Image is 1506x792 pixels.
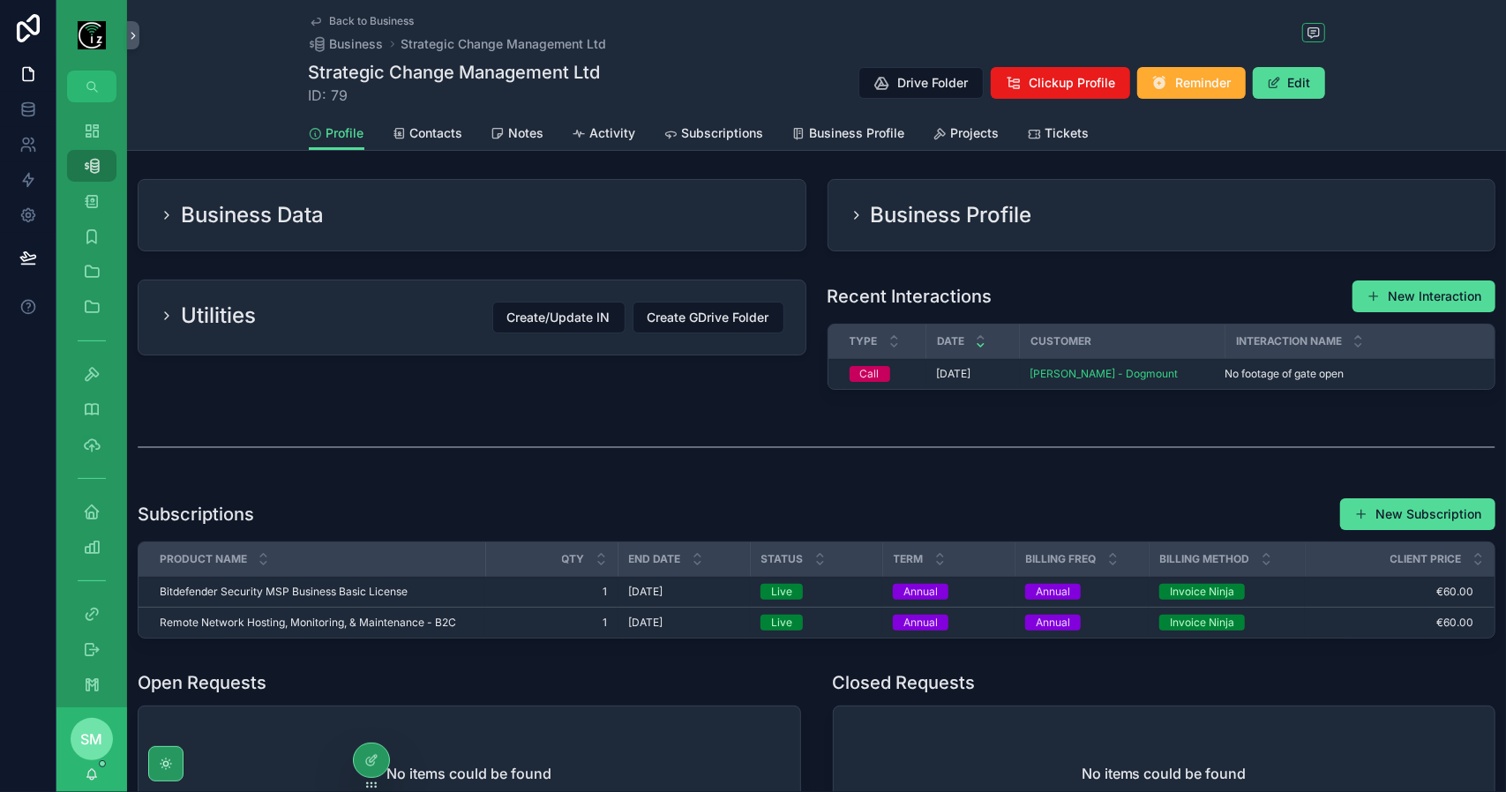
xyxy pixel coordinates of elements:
[933,117,1000,153] a: Projects
[1030,367,1215,381] a: [PERSON_NAME] - Dogmount
[509,124,544,142] span: Notes
[496,585,607,599] a: 1
[629,552,681,566] span: End Date
[562,552,585,566] span: Qty
[1028,117,1090,153] a: Tickets
[937,367,1009,381] a: [DATE]
[850,366,916,382] a: Call
[1025,584,1138,600] a: Annual
[761,552,804,566] span: Status
[56,102,127,707] div: scrollable content
[1159,584,1294,600] a: Invoice Ninja
[628,585,663,599] span: [DATE]
[833,670,976,695] h1: Closed Requests
[590,124,636,142] span: Activity
[1036,584,1070,600] div: Annual
[181,302,256,330] h2: Utilities
[330,35,384,53] span: Business
[309,117,364,151] a: Profile
[160,616,475,630] a: Remote Network Hosting, Monitoring, & Maintenance - B2C
[160,585,475,599] a: Bitdefender Security MSP Business Basic License
[1352,280,1495,312] button: New Interaction
[898,74,969,92] span: Drive Folder
[160,552,247,566] span: Product Name
[893,584,1004,600] a: Annual
[492,302,626,333] button: Create/Update IN
[1176,74,1232,92] span: Reminder
[507,309,611,326] span: Create/Update IN
[1390,552,1462,566] span: Client Price
[858,67,984,99] button: Drive Folder
[1025,615,1138,631] a: Annual
[138,502,254,527] h1: Subscriptions
[491,117,544,153] a: Notes
[401,35,607,53] a: Strategic Change Management Ltd
[160,616,456,630] span: Remote Network Hosting, Monitoring, & Maintenance - B2C
[628,585,739,599] a: [DATE]
[326,124,364,142] span: Profile
[633,302,784,333] button: Create GDrive Folder
[181,201,324,229] h2: Business Data
[160,585,408,599] span: Bitdefender Security MSP Business Basic License
[573,117,636,153] a: Activity
[1159,615,1294,631] a: Invoice Ninja
[1030,334,1091,348] span: Customer
[1045,124,1090,142] span: Tickets
[1030,74,1116,92] span: Clickup Profile
[860,366,880,382] div: Call
[664,117,764,153] a: Subscriptions
[792,117,905,153] a: Business Profile
[138,670,266,695] h1: Open Requests
[1030,367,1179,381] a: [PERSON_NAME] - Dogmount
[1160,552,1250,566] span: Billing Method
[1253,67,1325,99] button: Edit
[1225,367,1345,381] span: No footage of gate open
[1170,615,1234,631] div: Invoice Ninja
[1170,584,1234,600] div: Invoice Ninja
[771,584,792,600] div: Live
[309,14,415,28] a: Back to Business
[81,728,103,750] span: SM
[330,14,415,28] span: Back to Business
[1340,498,1495,530] button: New Subscription
[648,309,769,326] span: Create GDrive Folder
[1137,67,1246,99] button: Reminder
[386,763,551,784] h2: No items could be found
[628,616,663,630] span: [DATE]
[850,334,878,348] span: Type
[903,615,938,631] div: Annual
[893,615,1004,631] a: Annual
[1305,585,1473,599] a: €60.00
[410,124,463,142] span: Contacts
[628,616,739,630] a: [DATE]
[1305,616,1473,630] a: €60.00
[1082,763,1247,784] h2: No items could be found
[951,124,1000,142] span: Projects
[309,60,601,85] h1: Strategic Change Management Ltd
[760,615,872,631] a: Live
[894,552,924,566] span: Term
[393,117,463,153] a: Contacts
[78,21,106,49] img: App logo
[309,85,601,106] span: ID: 79
[760,584,872,600] a: Live
[1036,615,1070,631] div: Annual
[991,67,1130,99] button: Clickup Profile
[871,201,1032,229] h2: Business Profile
[496,616,607,630] a: 1
[903,584,938,600] div: Annual
[1236,334,1342,348] span: Interaction Name
[1225,367,1474,381] a: No footage of gate open
[937,334,964,348] span: Date
[937,367,971,381] p: [DATE]
[828,284,993,309] h1: Recent Interactions
[1026,552,1097,566] span: Billing Freq
[309,35,384,53] a: Business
